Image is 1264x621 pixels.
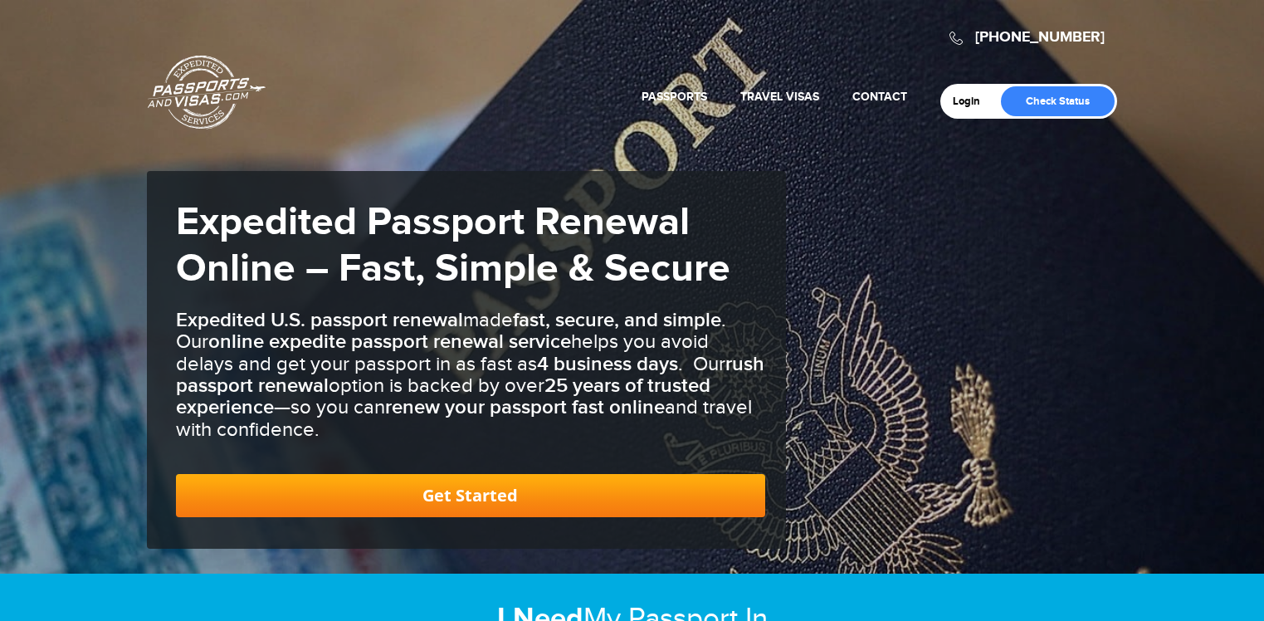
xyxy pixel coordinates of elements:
a: [PHONE_NUMBER] [975,28,1105,46]
a: Login [953,95,992,108]
b: fast, secure, and simple [513,308,721,332]
b: renew your passport fast online [385,395,665,419]
a: Get Started [176,474,765,517]
a: Travel Visas [740,90,819,104]
b: 25 years of trusted experience [176,374,710,419]
a: Passports [642,90,707,104]
a: Check Status [1001,86,1115,116]
strong: Expedited Passport Renewal Online – Fast, Simple & Secure [176,198,730,293]
b: online expedite passport renewal service [208,330,571,354]
a: Passports & [DOMAIN_NAME] [148,55,266,130]
b: rush passport renewal [176,352,764,398]
b: Expedited U.S. passport renewal [176,308,463,332]
b: 4 business days [537,352,678,376]
h3: made . Our helps you avoid delays and get your passport in as fast as . Our option is backed by o... [176,310,765,441]
a: Contact [852,90,907,104]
